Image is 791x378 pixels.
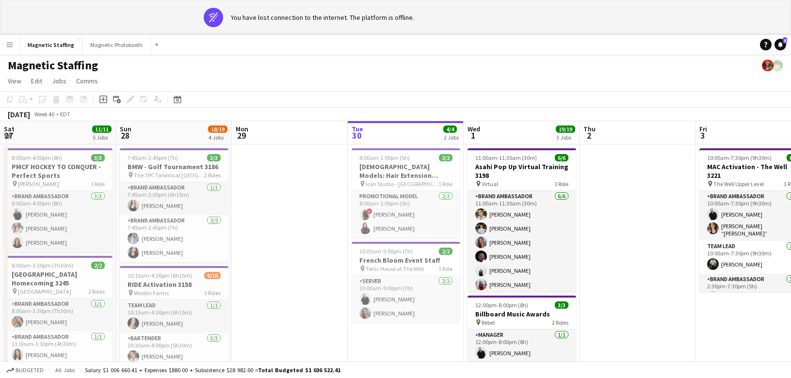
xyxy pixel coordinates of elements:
[4,148,113,252] app-job-card: 8:00am-4:00pm (8h)3/3PMCF HOCKEY TO CONQUER - Perfect Sports [PERSON_NAME]1 RoleBrand Ambassador3...
[32,110,56,118] span: Week 40
[555,301,568,309] span: 3/3
[204,289,221,297] span: 3 Roles
[359,248,413,255] span: 10:00am-5:00pm (7h)
[208,126,227,133] span: 18/19
[367,208,372,214] span: !
[713,180,764,188] span: The Well Upper Level
[475,301,528,309] span: 12:00pm-8:00pm (8h)
[120,125,131,133] span: Sun
[555,154,568,161] span: 6/6
[128,154,178,161] span: 7:45am-2:45pm (7h)
[120,280,228,289] h3: RIDE Activation 3158
[468,191,576,294] app-card-role: Brand Ambassador6/611:00am-11:30am (30m)[PERSON_NAME][PERSON_NAME][PERSON_NAME][PERSON_NAME][PERS...
[134,289,169,297] span: Westlin Farms
[134,172,204,179] span: The TPC Toronto at [GEOGRAPHIC_DATA]
[2,130,15,141] span: 27
[120,182,228,215] app-card-role: Brand Ambassador1/17:45am-2:00pm (6h15m)[PERSON_NAME]
[4,75,25,87] a: View
[91,262,105,269] span: 2/2
[209,134,227,141] div: 4 Jobs
[352,256,460,265] h3: French Bloom Event Staff
[120,300,228,333] app-card-role: Team Lead1/110:15am-4:30pm (6h15m)[PERSON_NAME]
[438,265,452,272] span: 1 Role
[556,134,575,141] div: 3 Jobs
[85,366,340,374] div: Salary $1 006 660.41 + Expenses $880.00 + Subsistence $28 982.00 =
[4,331,113,364] app-card-role: Brand Ambassador1/111:00am-3:30pm (4h30m)[PERSON_NAME]
[4,191,113,252] app-card-role: Brand Ambassador3/38:00am-4:00pm (8h)[PERSON_NAME][PERSON_NAME][PERSON_NAME]
[352,276,460,323] app-card-role: Server2/210:00am-5:00pm (7h)[PERSON_NAME][PERSON_NAME]
[16,367,44,374] span: Budgeted
[556,126,575,133] span: 19/19
[775,39,786,50] a: 8
[439,154,452,161] span: 2/2
[4,162,113,180] h3: PMCF HOCKEY TO CONQUER - Perfect Sports
[4,270,113,287] h3: [GEOGRAPHIC_DATA] Homecoming 3245
[352,148,460,238] app-job-card: 8:00am-1:00pm (5h)2/2[DEMOGRAPHIC_DATA] Models: Hair Extension Models | 3321 Icon Studio – [GEOGR...
[4,299,113,331] app-card-role: Brand Ambassador1/18:00am-3:30pm (7h30m)[PERSON_NAME]
[82,35,151,54] button: Magnetic Photobooth
[12,262,73,269] span: 8:00am-3:30pm (7h30m)
[552,319,568,326] span: 2 Roles
[31,77,42,85] span: Edit
[439,248,452,255] span: 2/2
[762,60,774,71] app-user-avatar: Bianca Fantauzzi
[707,154,772,161] span: 10:00am-7:30pm (9h30m)
[91,154,105,161] span: 3/3
[468,125,480,133] span: Wed
[468,148,576,292] app-job-card: 11:00am-11:30am (30m)6/6Asahi Pop Up Virtual Training 3198 Virtual1 RoleBrand Ambassador6/611:00a...
[120,162,228,171] h3: BMW - Golf Tournament 3186
[352,125,363,133] span: Tue
[20,35,82,54] button: Magnetic Staffing
[92,126,112,133] span: 11/11
[204,172,221,179] span: 2 Roles
[359,154,410,161] span: 8:00am-1:00pm (5h)
[482,319,495,326] span: Rebel
[772,60,783,71] app-user-avatar: Kara & Monika
[52,77,66,85] span: Jobs
[8,110,30,119] div: [DATE]
[53,366,77,374] span: All jobs
[12,154,62,161] span: 8:00am-4:00pm (8h)
[554,180,568,188] span: 1 Role
[60,110,70,118] div: EDT
[468,162,576,180] h3: Asahi Pop Up Virtual Training 3198
[8,77,21,85] span: View
[366,180,438,188] span: Icon Studio – [GEOGRAPHIC_DATA]
[118,130,131,141] span: 28
[350,130,363,141] span: 30
[93,134,111,141] div: 5 Jobs
[582,130,596,141] span: 2
[468,330,576,362] app-card-role: Manager1/112:00pm-8:00pm (8h)[PERSON_NAME]
[18,180,59,188] span: [PERSON_NAME]
[72,75,102,87] a: Comms
[352,162,460,180] h3: [DEMOGRAPHIC_DATA] Models: Hair Extension Models | 3321
[468,310,576,318] h3: Billboard Music Awards
[5,365,45,376] button: Budgeted
[699,125,707,133] span: Fri
[783,37,787,44] span: 8
[583,125,596,133] span: Thu
[120,148,228,262] app-job-card: 7:45am-2:45pm (7h)3/3BMW - Golf Tournament 3186 The TPC Toronto at [GEOGRAPHIC_DATA]2 RolesBrand ...
[231,13,414,22] div: You have lost connection to the internet. The platform is offline.
[438,180,452,188] span: 1 Role
[128,272,192,279] span: 10:15am-4:30pm (6h15m)
[4,256,113,364] app-job-card: 8:00am-3:30pm (7h30m)2/2[GEOGRAPHIC_DATA] Homecoming 3245 [GEOGRAPHIC_DATA]2 RolesBrand Ambassado...
[482,180,498,188] span: Virtual
[27,75,46,87] a: Edit
[475,154,537,161] span: 11:00am-11:30am (30m)
[8,58,98,73] h1: Magnetic Staffing
[443,126,457,133] span: 4/4
[48,75,70,87] a: Jobs
[18,288,71,295] span: [GEOGRAPHIC_DATA]
[352,242,460,323] app-job-card: 10:00am-5:00pm (7h)2/2French Bloom Event Staff Tonic House at The Well1 RoleServer2/210:00am-5:00...
[76,77,98,85] span: Comms
[204,272,221,279] span: 9/10
[207,154,221,161] span: 3/3
[698,130,707,141] span: 3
